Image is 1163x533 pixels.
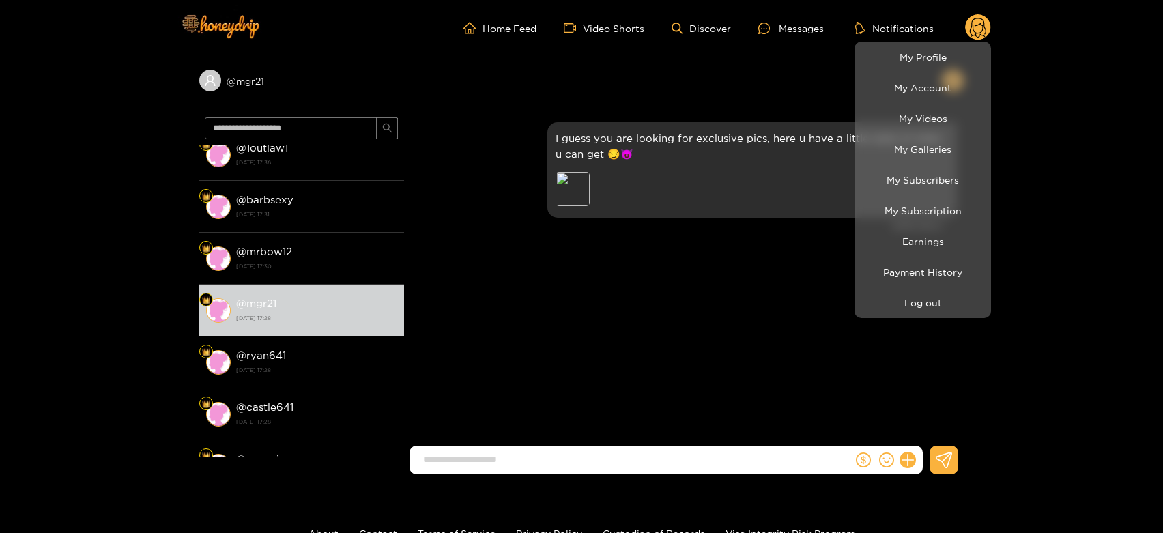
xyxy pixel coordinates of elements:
[858,106,988,130] a: My Videos
[858,199,988,222] a: My Subscription
[858,229,988,253] a: Earnings
[858,45,988,69] a: My Profile
[858,260,988,284] a: Payment History
[858,76,988,100] a: My Account
[858,168,988,192] a: My Subscribers
[858,137,988,161] a: My Galleries
[858,291,988,315] button: Log out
